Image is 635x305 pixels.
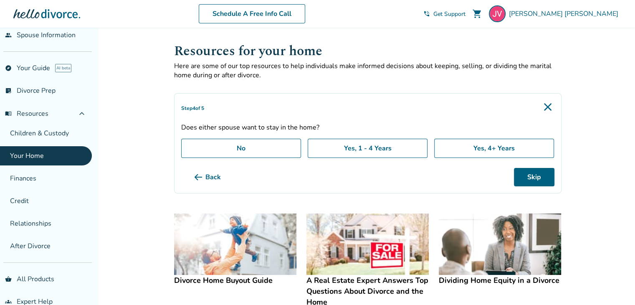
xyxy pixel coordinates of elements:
h1: Resources for your home [174,41,562,61]
span: explore [5,65,12,71]
img: JV Varon [489,5,506,22]
img: A Real Estate Expert Answers Top Questions About Divorce and the Home [306,213,429,275]
span: expand_less [77,109,87,119]
p: Here are some of our top resources to help individuals make informed decisions about keeping, sel... [174,61,562,80]
button: Skip [514,168,554,186]
img: Dividing Home Equity in a Divorce [439,213,561,275]
a: Schedule A Free Info Call [199,4,305,23]
span: Step 4 of 5 [181,103,204,113]
img: Divorce Home Buyout Guide [174,213,296,275]
span: phone_in_talk [423,10,430,17]
img: Close [541,100,554,114]
span: AI beta [55,64,71,72]
label: Yes, 1 - 4 Years [308,139,428,158]
span: Get Support [433,10,465,18]
span: shopping_cart [472,9,482,19]
span: list_alt_check [5,87,12,94]
span: Resources [5,109,48,118]
span: people [5,32,12,38]
label: Yes, 4+ Years [434,139,554,158]
span: shopping_basket [5,276,12,282]
span: menu_book [5,110,12,117]
h4: Dividing Home Equity in a Divorce [439,275,561,286]
a: Divorce Home Buyout GuideDivorce Home Buyout Guide [174,213,296,286]
h4: Divorce Home Buyout Guide [174,275,296,286]
a: Dividing Home Equity in a DivorceDividing Home Equity in a Divorce [439,213,561,286]
button: Back [181,168,234,186]
iframe: Chat Widget [593,265,635,305]
span: groups [5,298,12,305]
p: Does either spouse want to stay in the home? [181,123,554,132]
span: [PERSON_NAME] [PERSON_NAME] [509,9,622,18]
a: phone_in_talkGet Support [423,10,465,18]
label: No [181,139,301,158]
